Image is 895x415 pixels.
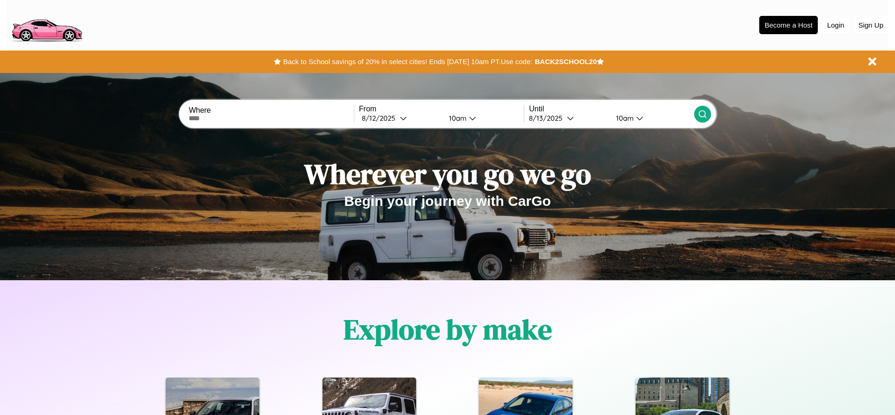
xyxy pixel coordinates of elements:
div: 10am [444,114,469,123]
button: Become a Host [759,16,818,34]
label: From [359,105,524,113]
button: Login [822,16,849,34]
button: Back to School savings of 20% in select cities! Ends [DATE] 10am PT.Use code: [281,55,535,68]
div: 8 / 13 / 2025 [529,114,567,123]
button: Sign Up [854,16,888,34]
label: Until [529,105,694,113]
div: 8 / 12 / 2025 [362,114,400,123]
div: 10am [611,114,636,123]
img: logo [7,5,86,44]
label: Where [189,106,353,115]
button: 10am [609,113,694,123]
b: BACK2SCHOOL20 [535,58,597,66]
button: 10am [441,113,524,123]
button: 8/12/2025 [359,113,441,123]
h1: Explore by make [344,310,552,349]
